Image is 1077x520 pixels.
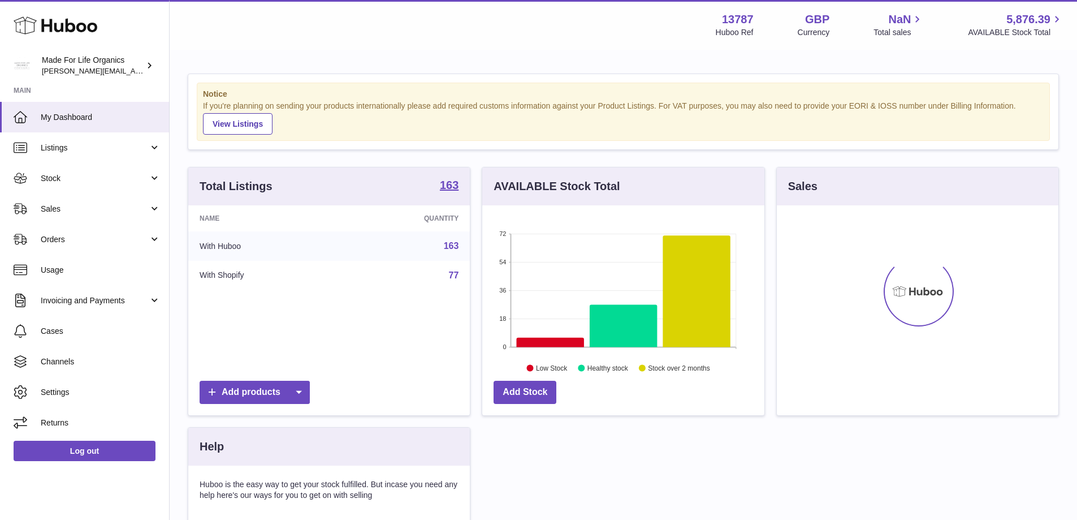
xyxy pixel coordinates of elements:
a: Add products [200,381,310,404]
text: Healthy stock [587,364,629,372]
span: Sales [41,204,149,214]
h3: Total Listings [200,179,273,194]
span: Stock [41,173,149,184]
span: Orders [41,234,149,245]
span: Returns [41,418,161,428]
div: Currency [798,27,830,38]
strong: 163 [440,179,459,191]
h3: Help [200,439,224,454]
div: Huboo Ref [716,27,754,38]
img: geoff.winwood@madeforlifeorganics.com [14,57,31,74]
text: 54 [500,259,507,265]
p: Huboo is the easy way to get your stock fulfilled. But incase you need any help here's our ways f... [200,479,459,501]
span: Usage [41,265,161,276]
span: [PERSON_NAME][EMAIL_ADDRESS][PERSON_NAME][DOMAIN_NAME] [42,66,287,75]
th: Quantity [340,205,470,231]
a: 163 [444,241,459,251]
span: Total sales [873,27,924,38]
span: Cases [41,326,161,337]
h3: Sales [788,179,818,194]
a: 77 [449,270,459,280]
text: 36 [500,287,507,294]
div: If you're planning on sending your products internationally please add required customs informati... [203,101,1044,135]
div: Made For Life Organics [42,55,144,76]
span: NaN [888,12,911,27]
a: 163 [440,179,459,193]
span: Invoicing and Payments [41,295,149,306]
text: Stock over 2 months [648,364,710,372]
a: 5,876.39 AVAILABLE Stock Total [968,12,1063,38]
text: 18 [500,315,507,322]
span: Channels [41,356,161,367]
span: My Dashboard [41,112,161,123]
td: With Shopify [188,261,340,290]
text: 72 [500,230,507,237]
a: NaN Total sales [873,12,924,38]
text: Low Stock [536,364,568,372]
strong: 13787 [722,12,754,27]
h3: AVAILABLE Stock Total [494,179,620,194]
span: AVAILABLE Stock Total [968,27,1063,38]
strong: GBP [805,12,829,27]
a: Add Stock [494,381,556,404]
span: Settings [41,387,161,398]
span: 5,876.39 [1006,12,1050,27]
a: Log out [14,441,155,461]
td: With Huboo [188,231,340,261]
a: View Listings [203,113,273,135]
strong: Notice [203,89,1044,100]
span: Listings [41,143,149,153]
th: Name [188,205,340,231]
text: 0 [503,343,507,350]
